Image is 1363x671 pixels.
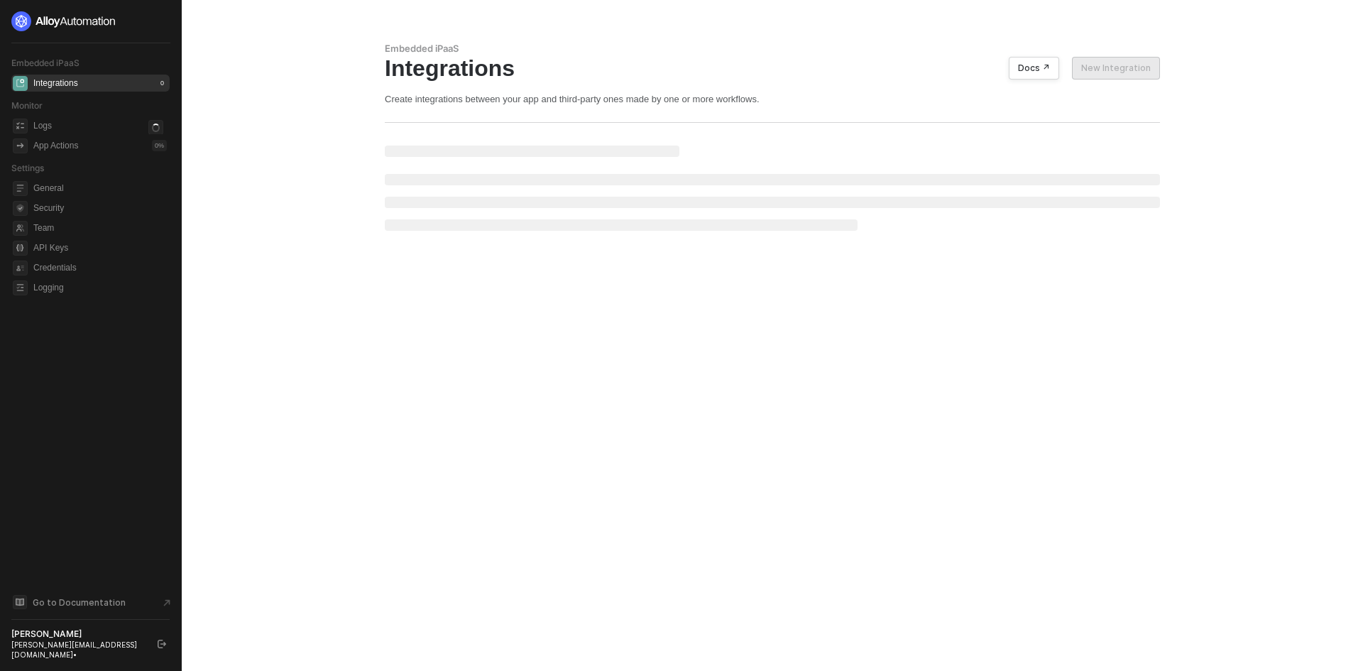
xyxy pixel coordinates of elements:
[148,120,163,135] span: icon-loader
[33,239,167,256] span: API Keys
[11,11,170,31] a: logo
[13,76,28,91] span: integrations
[11,100,43,111] span: Monitor
[11,11,116,31] img: logo
[33,259,167,276] span: Credentials
[13,119,28,133] span: icon-logs
[1072,57,1160,80] button: New Integration
[33,120,52,132] div: Logs
[33,279,167,296] span: Logging
[11,628,145,640] div: [PERSON_NAME]
[13,201,28,216] span: security
[11,594,170,611] a: Knowledge Base
[1018,62,1050,74] div: Docs ↗
[33,200,167,217] span: Security
[158,640,166,648] span: logout
[160,596,174,610] span: document-arrow
[11,640,145,660] div: [PERSON_NAME][EMAIL_ADDRESS][DOMAIN_NAME] •
[13,595,27,609] span: documentation
[152,140,167,151] div: 0 %
[1009,57,1059,80] button: Docs ↗
[385,43,1160,55] div: Embedded iPaaS
[158,77,167,89] div: 0
[33,219,167,236] span: Team
[11,163,44,173] span: Settings
[13,241,28,256] span: api-key
[13,280,28,295] span: logging
[385,93,1160,105] div: Create integrations between your app and third-party ones made by one or more workflows.
[385,55,1160,82] div: Integrations
[11,58,80,68] span: Embedded iPaaS
[13,181,28,196] span: general
[33,180,167,197] span: General
[13,221,28,236] span: team
[33,140,78,152] div: App Actions
[33,77,78,89] div: Integrations
[33,596,126,609] span: Go to Documentation
[13,261,28,276] span: credentials
[13,138,28,153] span: icon-app-actions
